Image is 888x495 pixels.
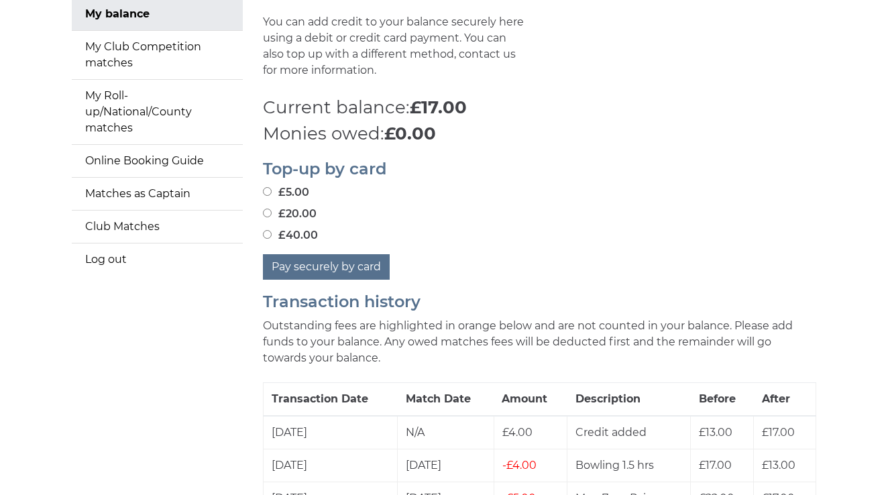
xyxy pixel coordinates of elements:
input: £20.00 [263,209,272,217]
th: Transaction Date [264,382,398,416]
th: Match Date [398,382,494,416]
input: £40.00 [263,230,272,239]
strong: £17.00 [410,97,467,118]
span: £17.00 [699,459,732,472]
span: £4.00 [502,426,533,439]
th: Before [691,382,754,416]
td: [DATE] [398,449,494,482]
span: £4.00 [502,459,537,472]
p: Current balance: [263,95,816,121]
h2: Top-up by card [263,160,816,178]
td: N/A [398,416,494,449]
label: £40.00 [263,227,318,243]
th: After [754,382,816,416]
input: £5.00 [263,187,272,196]
button: Pay securely by card [263,254,390,280]
p: Outstanding fees are highlighted in orange below and are not counted in your balance. Please add ... [263,318,816,366]
label: £5.00 [263,184,309,201]
td: Credit added [567,416,691,449]
span: £13.00 [762,459,795,472]
h2: Transaction history [263,293,816,311]
td: [DATE] [264,416,398,449]
label: £20.00 [263,206,317,222]
td: [DATE] [264,449,398,482]
strong: £0.00 [384,123,436,144]
a: Matches as Captain [72,178,243,210]
a: Club Matches [72,211,243,243]
a: Online Booking Guide [72,145,243,177]
td: Bowling 1.5 hrs [567,449,691,482]
span: £13.00 [699,426,732,439]
a: My Roll-up/National/County matches [72,80,243,144]
th: Amount [494,382,567,416]
a: Log out [72,243,243,276]
span: £17.00 [762,426,795,439]
a: My Club Competition matches [72,31,243,79]
th: Description [567,382,691,416]
p: Monies owed: [263,121,816,147]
